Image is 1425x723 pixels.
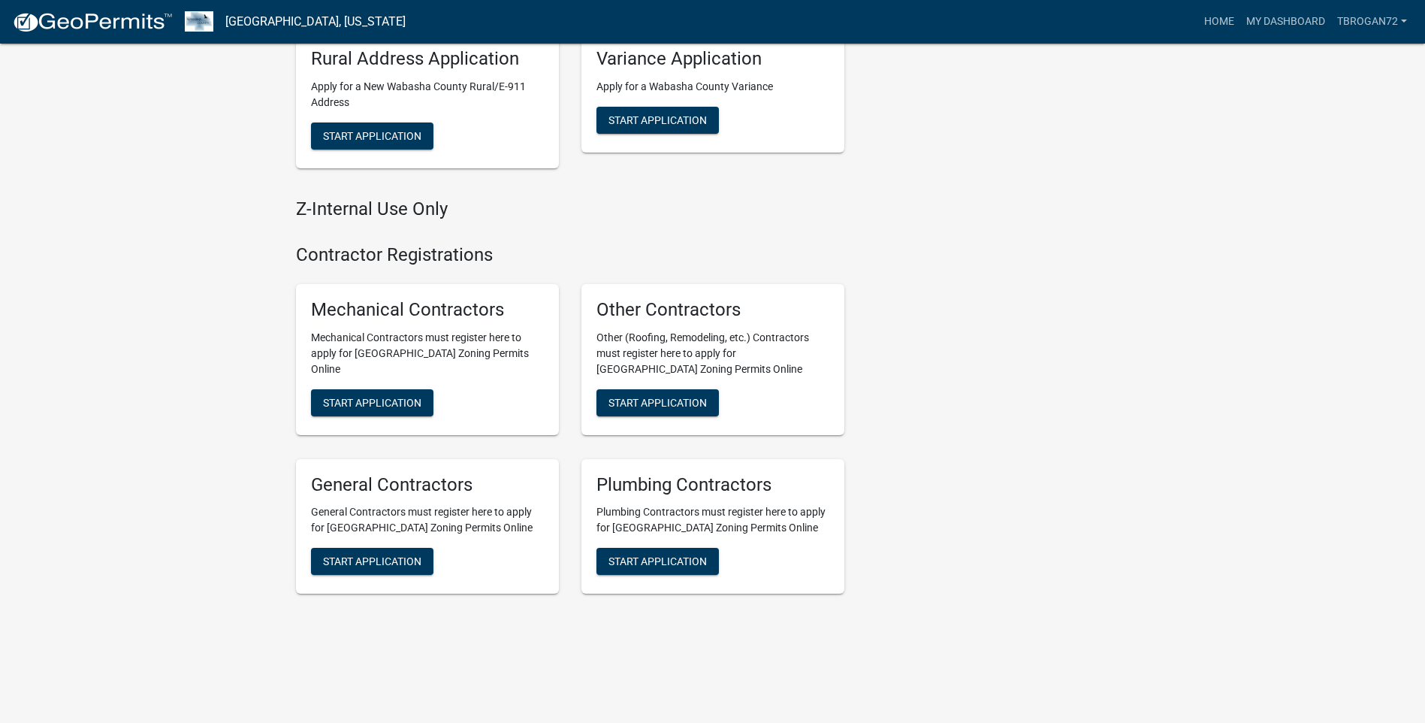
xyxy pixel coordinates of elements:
p: General Contractors must register here to apply for [GEOGRAPHIC_DATA] Zoning Permits Online [311,504,544,536]
a: My Dashboard [1240,8,1331,36]
button: Start Application [311,548,433,575]
a: TBrogan72 [1331,8,1413,36]
a: Home [1198,8,1240,36]
p: Mechanical Contractors must register here to apply for [GEOGRAPHIC_DATA] Zoning Permits Online [311,330,544,377]
h5: Mechanical Contractors [311,299,544,321]
button: Start Application [596,389,719,416]
h5: General Contractors [311,474,544,496]
h5: Other Contractors [596,299,829,321]
span: Start Application [608,555,707,567]
p: Apply for a Wabasha County Variance [596,79,829,95]
button: Start Application [596,107,719,134]
span: Start Application [608,396,707,408]
h5: Rural Address Application [311,48,544,70]
button: Start Application [311,123,433,150]
h4: Z-Internal Use Only [296,198,844,220]
p: Apply for a New Wabasha County Rural/E-911 Address [311,79,544,110]
span: Start Application [323,130,421,142]
span: Start Application [323,396,421,408]
h4: Contractor Registrations [296,244,844,266]
h5: Variance Application [596,48,829,70]
span: Start Application [323,555,421,567]
img: Wabasha County, Minnesota [185,11,213,32]
h5: Plumbing Contractors [596,474,829,496]
a: [GEOGRAPHIC_DATA], [US_STATE] [225,9,406,35]
p: Plumbing Contractors must register here to apply for [GEOGRAPHIC_DATA] Zoning Permits Online [596,504,829,536]
span: Start Application [608,114,707,126]
button: Start Application [596,548,719,575]
p: Other (Roofing, Remodeling, etc.) Contractors must register here to apply for [GEOGRAPHIC_DATA] Z... [596,330,829,377]
button: Start Application [311,389,433,416]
